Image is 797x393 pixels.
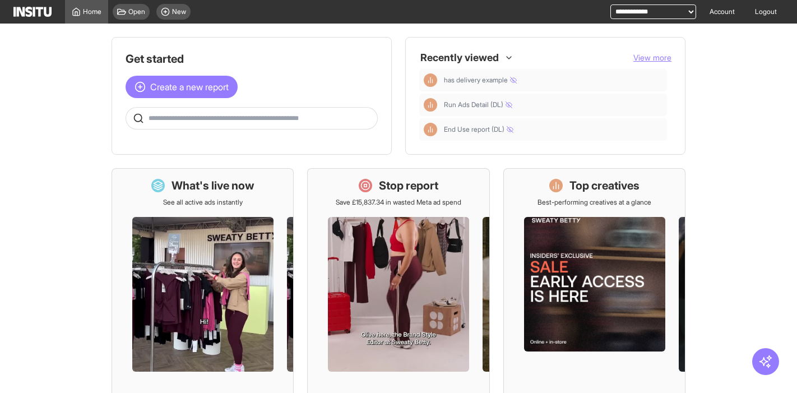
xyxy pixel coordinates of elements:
[633,52,671,63] button: View more
[444,100,662,109] span: Run Ads Detail (DL)
[424,98,437,112] div: Insights
[444,125,662,134] span: End Use report (DL)
[424,123,437,136] div: Insights
[444,76,662,85] span: has delivery example
[128,7,145,16] span: Open
[126,76,238,98] button: Create a new report
[379,178,438,193] h1: Stop report
[569,178,640,193] h1: Top creatives
[172,7,186,16] span: New
[424,73,437,87] div: Insights
[537,198,651,207] p: Best-performing creatives at a glance
[336,198,461,207] p: Save £15,837.34 in wasted Meta ad spend
[13,7,52,17] img: Logo
[444,100,512,109] span: Run Ads Detail (DL)
[150,80,229,94] span: Create a new report
[444,125,513,134] span: End Use report (DL)
[163,198,243,207] p: See all active ads instantly
[126,51,378,67] h1: Get started
[172,178,254,193] h1: What's live now
[83,7,101,16] span: Home
[633,53,671,62] span: View more
[444,76,517,85] span: has delivery example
